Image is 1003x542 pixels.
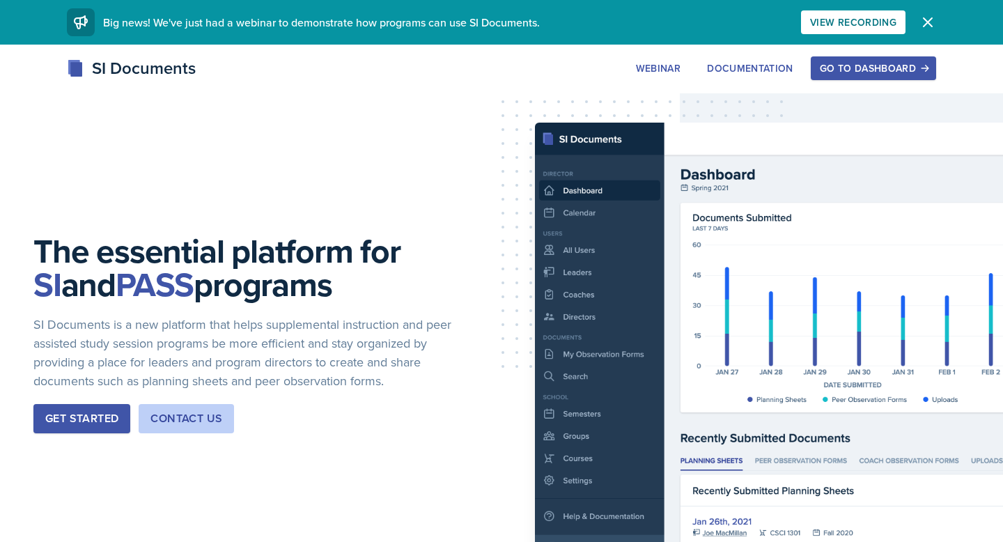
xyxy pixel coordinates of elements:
div: SI Documents [67,56,196,81]
button: Webinar [627,56,690,80]
button: Documentation [698,56,802,80]
div: Contact Us [150,410,222,427]
div: Webinar [636,63,681,74]
div: Documentation [707,63,793,74]
span: Big news! We've just had a webinar to demonstrate how programs can use SI Documents. [103,15,540,30]
button: Contact Us [139,404,234,433]
button: Go to Dashboard [811,56,936,80]
button: Get Started [33,404,130,433]
div: Go to Dashboard [820,63,927,74]
div: View Recording [810,17,896,28]
button: View Recording [801,10,905,34]
div: Get Started [45,410,118,427]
